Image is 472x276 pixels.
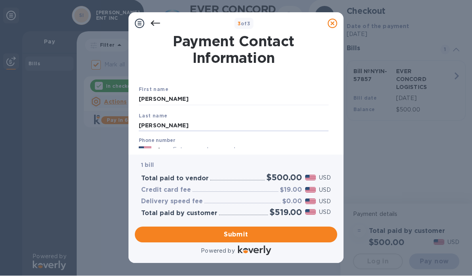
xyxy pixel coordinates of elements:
[139,33,329,66] h1: Payment Contact Information
[305,210,316,215] img: USD
[319,174,331,182] p: USD
[139,87,168,93] b: First name
[270,208,302,217] h2: $519.00
[280,187,302,194] h3: $19.00
[141,187,191,194] h3: Credit card fee
[305,175,316,181] img: USD
[201,247,234,255] p: Powered by
[141,210,217,217] h3: Total paid by customer
[139,120,329,132] input: Enter your last name
[141,198,203,206] h3: Delivery speed fee
[139,94,329,106] input: Enter your first name
[305,199,316,204] img: USD
[319,208,331,217] p: USD
[238,21,241,27] span: 3
[141,230,331,240] span: Submit
[238,246,271,255] img: Logo
[173,144,329,156] input: Enter your phone number
[141,175,209,183] h3: Total paid to vendor
[139,139,175,144] label: Phone number
[319,198,331,206] p: USD
[319,186,331,195] p: USD
[238,21,251,27] b: of 3
[282,198,302,206] h3: $0.00
[139,146,151,155] img: US
[305,187,316,193] img: USD
[141,162,154,168] b: 1 bill
[266,173,302,183] h2: $500.00
[135,227,337,243] button: Submit
[155,146,160,154] p: +1
[139,113,168,119] b: Last name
